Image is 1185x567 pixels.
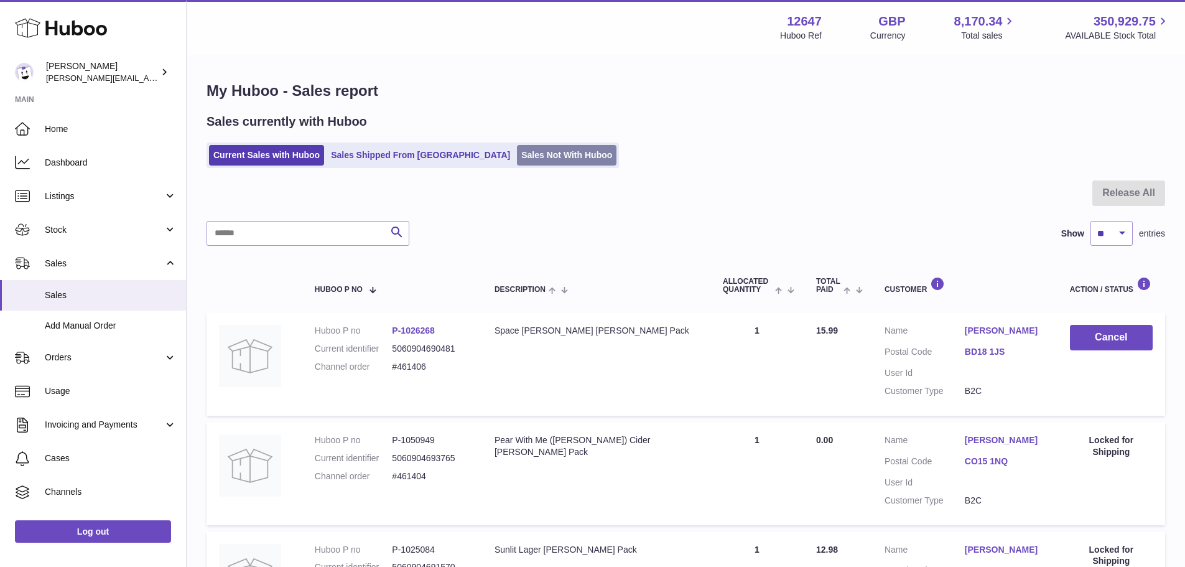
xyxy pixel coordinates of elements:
a: 8,170.34 Total sales [954,13,1017,42]
a: [PERSON_NAME] [965,544,1045,556]
span: [PERSON_NAME][EMAIL_ADDRESS][PERSON_NAME][DOMAIN_NAME] [46,73,316,83]
span: AVAILABLE Stock Total [1065,30,1170,42]
span: Description [495,286,546,294]
span: Cases [45,452,177,464]
span: Stock [45,224,164,236]
dd: P-1050949 [392,434,470,446]
span: 12.98 [816,545,838,555]
dt: User Id [885,477,965,489]
dt: Huboo P no [315,544,393,556]
span: Total paid [816,278,840,294]
a: 350,929.75 AVAILABLE Stock Total [1065,13,1170,42]
div: Sunlit Lager [PERSON_NAME] Pack [495,544,698,556]
div: Customer [885,277,1045,294]
dd: #461404 [392,471,470,482]
td: 1 [710,422,804,525]
span: Channels [45,486,177,498]
a: Current Sales with Huboo [209,145,324,166]
dd: 5060904690481 [392,343,470,355]
div: Action / Status [1070,277,1153,294]
span: 0.00 [816,435,833,445]
dt: Current identifier [315,343,393,355]
dt: Huboo P no [315,434,393,446]
dt: Channel order [315,471,393,482]
span: Sales [45,289,177,301]
span: 8,170.34 [954,13,1003,30]
span: Orders [45,352,164,363]
span: ALLOCATED Quantity [723,278,772,294]
dt: Channel order [315,361,393,373]
span: Home [45,123,177,135]
dd: B2C [965,495,1045,507]
span: Add Manual Order [45,320,177,332]
dt: User Id [885,367,965,379]
dt: Name [885,434,965,449]
span: 350,929.75 [1094,13,1156,30]
h2: Sales currently with Huboo [207,113,367,130]
span: Listings [45,190,164,202]
div: Huboo Ref [780,30,822,42]
dt: Current identifier [315,452,393,464]
div: [PERSON_NAME] [46,60,158,84]
label: Show [1061,228,1084,240]
span: 15.99 [816,326,838,335]
span: Total sales [961,30,1016,42]
div: Currency [870,30,906,42]
td: 1 [710,312,804,416]
a: Sales Shipped From [GEOGRAPHIC_DATA] [327,145,514,166]
a: BD18 1JS [965,346,1045,358]
span: Sales [45,258,164,269]
img: no-photo.jpg [219,434,281,497]
dd: P-1025084 [392,544,470,556]
a: CO15 1NQ [965,456,1045,467]
span: Usage [45,385,177,397]
img: no-photo.jpg [219,325,281,387]
dd: 5060904693765 [392,452,470,464]
span: Dashboard [45,157,177,169]
span: Huboo P no [315,286,363,294]
dd: #461406 [392,361,470,373]
h1: My Huboo - Sales report [207,81,1165,101]
dt: Name [885,325,965,340]
dt: Postal Code [885,346,965,361]
dt: Name [885,544,965,559]
a: Sales Not With Huboo [517,145,616,166]
strong: 12647 [787,13,822,30]
a: Log out [15,520,171,543]
dt: Customer Type [885,495,965,507]
div: Pear With Me ([PERSON_NAME]) Cider [PERSON_NAME] Pack [495,434,698,458]
span: entries [1139,228,1165,240]
a: P-1026268 [392,326,435,335]
dd: B2C [965,385,1045,397]
button: Cancel [1070,325,1153,350]
div: Space [PERSON_NAME] [PERSON_NAME] Pack [495,325,698,337]
div: Locked for Shipping [1070,434,1153,458]
dt: Postal Code [885,456,965,471]
span: Invoicing and Payments [45,419,164,431]
img: peter@pinter.co.uk [15,63,34,82]
a: [PERSON_NAME] [965,325,1045,337]
strong: GBP [878,13,905,30]
dt: Customer Type [885,385,965,397]
a: [PERSON_NAME] [965,434,1045,446]
dt: Huboo P no [315,325,393,337]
